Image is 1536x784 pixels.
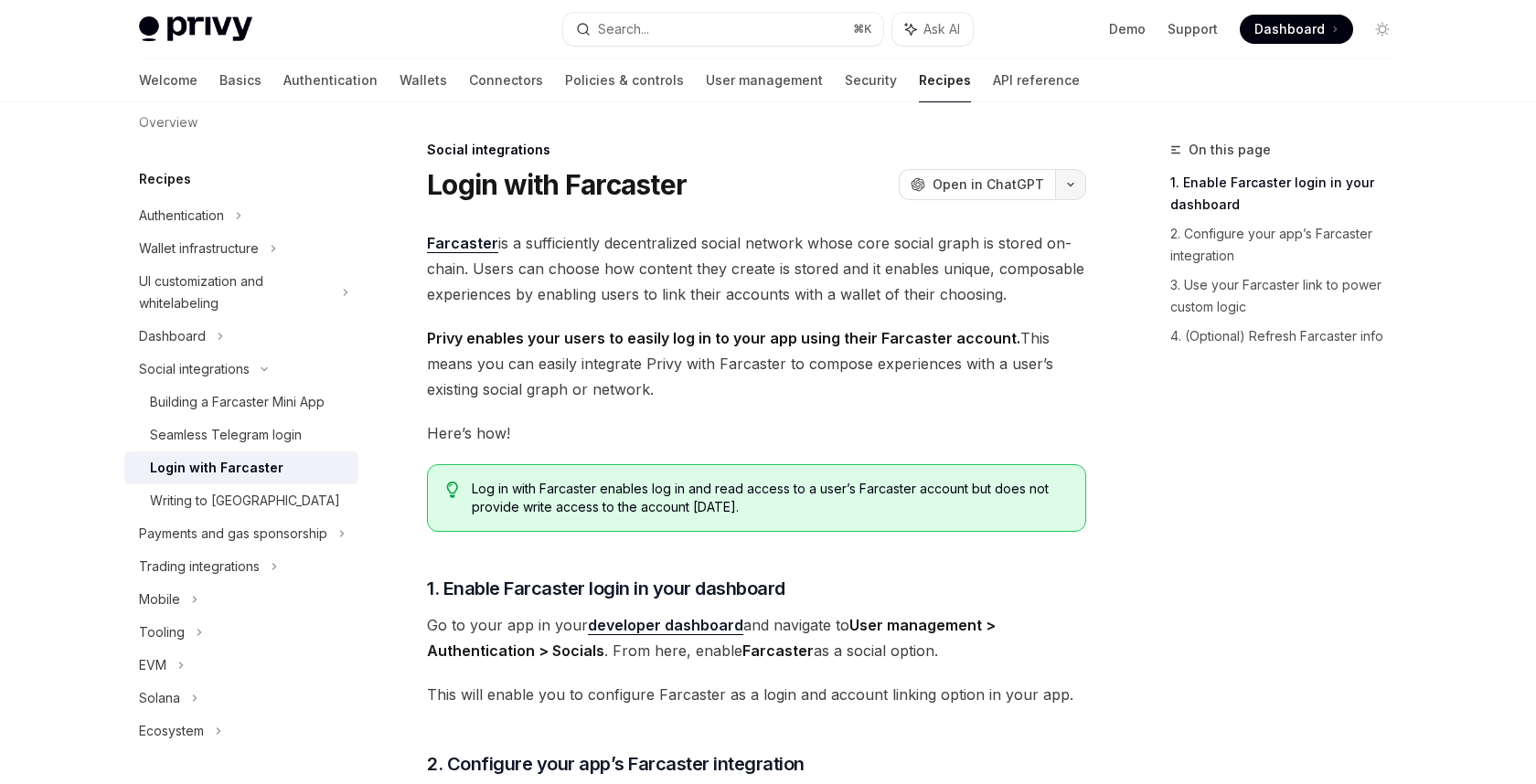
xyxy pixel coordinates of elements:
a: Seamless Telegram login [124,418,358,451]
strong: Farcaster [427,234,498,252]
div: Login with Farcaster [150,457,283,479]
a: Policies & controls [565,58,684,102]
div: Wallet infrastructure [139,238,259,260]
div: Building a Farcaster Mini App [150,391,325,413]
span: On this page [1189,139,1271,161]
a: Support [1168,20,1218,38]
span: Ask AI [923,20,960,38]
span: This means you can easily integrate Privy with Farcaster to compose experiences with a user’s exi... [427,325,1086,402]
a: 2. Configure your app’s Farcaster integration [1170,219,1412,270]
div: UI customization and whitelabeling [139,270,331,314]
h1: Login with Farcaster [427,168,687,201]
a: Login with Farcaster [124,451,358,484]
a: 1. Enable Farcaster login in your dashboard [1170,168,1412,219]
a: Authentication [283,58,378,102]
span: is a sufficiently decentralized social network whose core social graph is stored on-chain. Users ... [427,230,1086,307]
div: Mobile [139,588,180,610]
span: Log in with Farcaster enables log in and read access to a user’s Farcaster account but does not p... [472,480,1067,516]
button: Ask AI [892,13,973,46]
div: Dashboard [139,325,206,347]
div: Authentication [139,205,224,227]
span: Here’s how! [427,420,1086,446]
h5: Recipes [139,168,191,190]
span: 2. Configure your app’s Farcaster integration [427,751,805,777]
a: Building a Farcaster Mini App [124,386,358,418]
a: Basics [219,58,261,102]
a: Dashboard [1240,15,1353,44]
div: Trading integrations [139,556,260,577]
a: Demo [1109,20,1146,38]
a: 4. (Optional) Refresh Farcaster info [1170,322,1412,351]
a: Connectors [469,58,543,102]
button: Open in ChatGPT [899,169,1055,200]
a: Welcome [139,58,197,102]
button: Search...⌘K [563,13,883,46]
strong: Privy enables your users to easily log in to your app using their Farcaster account. [427,329,1020,347]
div: EVM [139,654,166,676]
div: Tooling [139,621,185,643]
div: Payments and gas sponsorship [139,523,327,545]
div: Ecosystem [139,720,204,742]
a: Writing to [GEOGRAPHIC_DATA] [124,484,358,517]
strong: Farcaster [742,641,814,660]
a: developer dashboard [588,616,743,635]
div: Social integrations [139,358,250,380]
span: ⌘ K [853,22,872,37]
div: Search... [598,18,649,40]
span: Go to your app in your and navigate to . From here, enable as a social option. [427,612,1086,663]
div: Writing to [GEOGRAPHIC_DATA] [150,490,340,512]
a: Recipes [919,58,971,102]
button: Toggle dark mode [1368,15,1397,44]
a: User management [706,58,823,102]
span: 1. Enable Farcaster login in your dashboard [427,576,785,601]
a: Security [845,58,897,102]
img: light logo [139,16,252,42]
a: 3. Use your Farcaster link to power custom logic [1170,270,1412,322]
svg: Tip [446,482,459,498]
a: Farcaster [427,234,498,253]
div: Seamless Telegram login [150,424,302,446]
div: Solana [139,687,180,709]
span: This will enable you to configure Farcaster as a login and account linking option in your app. [427,682,1086,707]
span: Open in ChatGPT [933,175,1044,194]
a: API reference [993,58,1080,102]
span: Dashboard [1254,20,1325,38]
a: Wallets [400,58,447,102]
div: Social integrations [427,141,1086,159]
